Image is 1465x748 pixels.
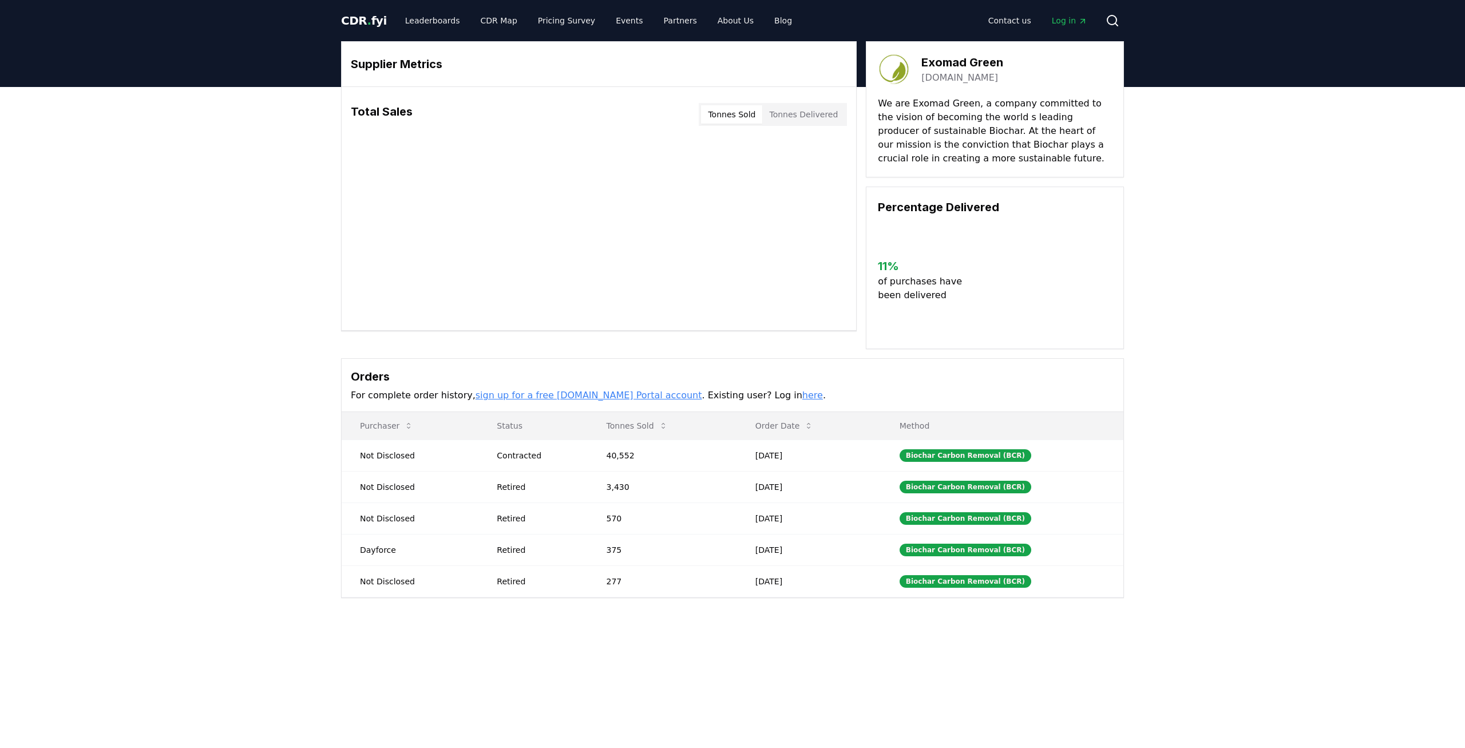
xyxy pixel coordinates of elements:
[1043,10,1096,31] a: Log in
[900,575,1031,588] div: Biochar Carbon Removal (BCR)
[588,502,737,534] td: 570
[351,103,413,126] h3: Total Sales
[900,449,1031,462] div: Biochar Carbon Removal (BCR)
[497,450,579,461] div: Contracted
[708,10,763,31] a: About Us
[878,275,971,302] p: of purchases have been delivered
[737,440,881,471] td: [DATE]
[342,502,478,534] td: Not Disclosed
[341,13,387,29] a: CDR.fyi
[472,10,526,31] a: CDR Map
[802,390,823,401] a: here
[878,97,1112,165] p: We are Exomad Green, a company committed to the vision of becoming the world s leading producer o...
[342,534,478,565] td: Dayforce
[497,513,579,524] div: Retired
[921,54,1003,71] h3: Exomad Green
[979,10,1096,31] nav: Main
[588,471,737,502] td: 3,430
[342,565,478,597] td: Not Disclosed
[765,10,801,31] a: Blog
[900,481,1031,493] div: Biochar Carbon Removal (BCR)
[342,440,478,471] td: Not Disclosed
[597,414,677,437] button: Tonnes Sold
[351,414,422,437] button: Purchaser
[497,481,579,493] div: Retired
[979,10,1040,31] a: Contact us
[921,71,998,85] a: [DOMAIN_NAME]
[351,389,1114,402] p: For complete order history, . Existing user? Log in .
[890,420,1114,432] p: Method
[497,576,579,587] div: Retired
[701,105,762,124] button: Tonnes Sold
[396,10,801,31] nav: Main
[476,390,702,401] a: sign up for a free [DOMAIN_NAME] Portal account
[342,471,478,502] td: Not Disclosed
[396,10,469,31] a: Leaderboards
[607,10,652,31] a: Events
[341,14,387,27] span: CDR fyi
[746,414,823,437] button: Order Date
[900,512,1031,525] div: Biochar Carbon Removal (BCR)
[351,56,847,73] h3: Supplier Metrics
[737,471,881,502] td: [DATE]
[497,544,579,556] div: Retired
[737,502,881,534] td: [DATE]
[878,258,971,275] h3: 11 %
[367,14,371,27] span: .
[762,105,845,124] button: Tonnes Delivered
[878,199,1112,216] h3: Percentage Delivered
[655,10,706,31] a: Partners
[900,544,1031,556] div: Biochar Carbon Removal (BCR)
[1052,15,1087,26] span: Log in
[588,565,737,597] td: 277
[588,534,737,565] td: 375
[737,534,881,565] td: [DATE]
[351,368,1114,385] h3: Orders
[878,53,910,85] img: Exomad Green-logo
[737,565,881,597] td: [DATE]
[488,420,579,432] p: Status
[588,440,737,471] td: 40,552
[529,10,604,31] a: Pricing Survey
